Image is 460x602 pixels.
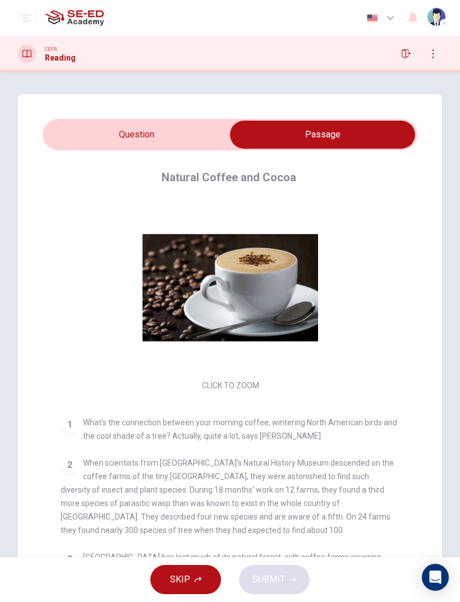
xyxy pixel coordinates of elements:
div: Open Intercom Messenger [422,564,449,591]
div: 2 [61,456,79,474]
img: SE-ED Academy logo [45,7,104,29]
button: SKIP [150,565,221,594]
span: SKIP [170,572,190,587]
span: What's the connection between your morning coffee, wintering North American birds and the cool sh... [83,418,397,440]
img: en [365,14,379,22]
div: 3 [61,550,79,568]
h4: Natural Coffee and Cocoa [162,168,296,186]
span: CEFR [45,45,57,53]
div: 1 [61,416,79,434]
h1: Reading [45,53,76,62]
span: When scientists from [GEOGRAPHIC_DATA]’s Natural History Museum descended on the coffee farms of ... [61,458,394,535]
button: open mobile menu [18,9,36,27]
img: Profile picture [427,8,445,26]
